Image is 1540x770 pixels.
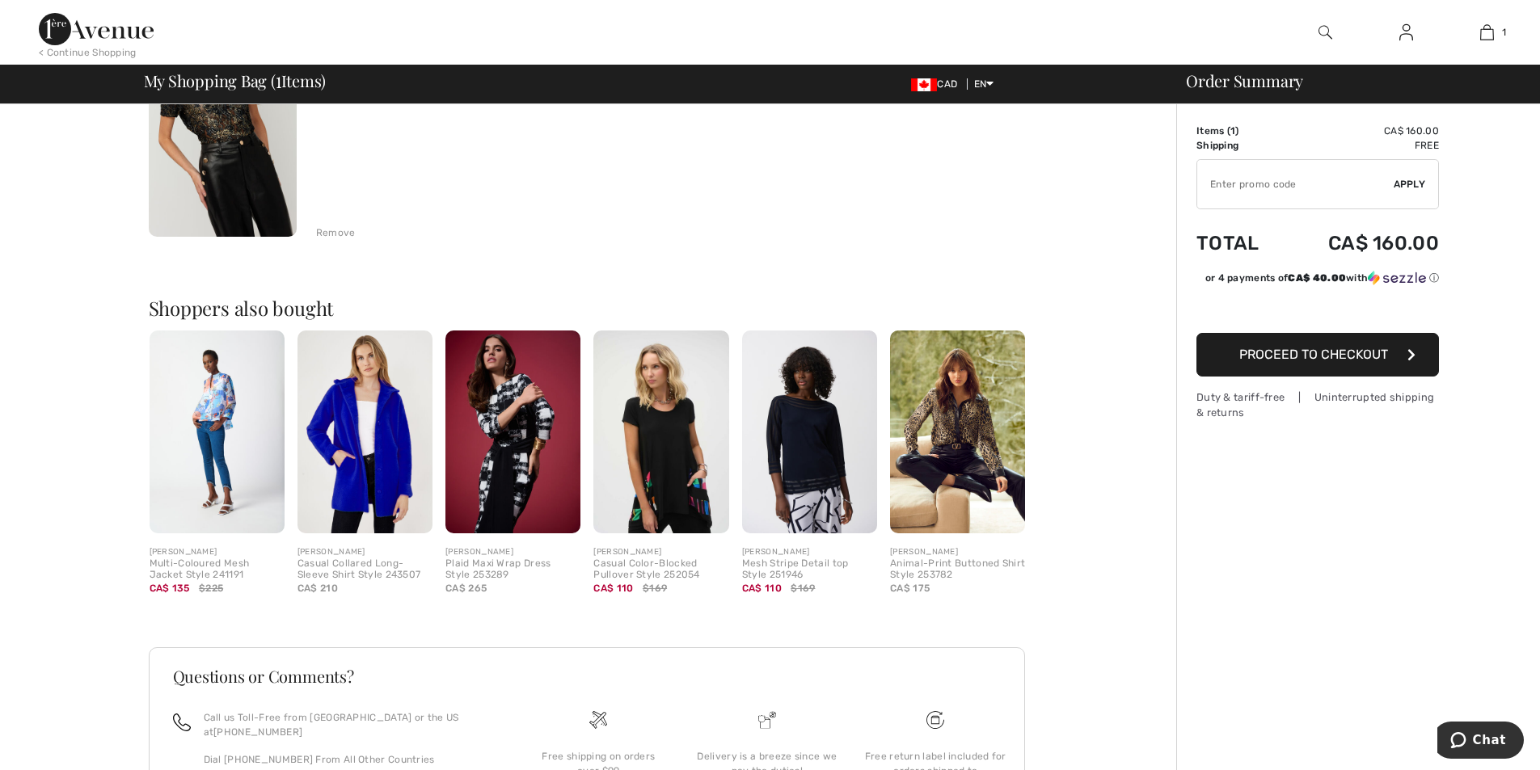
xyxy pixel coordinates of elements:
[149,298,1038,318] h2: Shoppers also bought
[150,558,285,581] div: Multi-Coloured Mesh Jacket Style 241191
[742,330,877,533] img: Mesh Stripe Detail top Style 251946
[213,726,302,738] a: [PHONE_NUMBER]
[173,668,1001,684] h3: Questions or Comments?
[297,330,432,533] img: Casual Collared Long-Sleeve Shirt Style 243507
[758,711,776,729] img: Delivery is a breeze since we pay the duties!
[276,69,281,90] span: 1
[297,546,432,558] div: [PERSON_NAME]
[297,558,432,581] div: Casual Collared Long-Sleeve Shirt Style 243507
[593,546,728,558] div: [PERSON_NAME]
[1196,124,1284,138] td: Items ( )
[150,583,190,594] span: CA$ 135
[1239,347,1388,362] span: Proceed to Checkout
[589,711,607,729] img: Free shipping on orders over $99
[1368,271,1426,285] img: Sezzle
[890,330,1025,533] img: Animal-Print Buttoned Shirt Style 253782
[1196,271,1439,291] div: or 4 payments ofCA$ 40.00withSezzle Click to learn more about Sezzle
[1196,333,1439,377] button: Proceed to Checkout
[1502,25,1506,40] span: 1
[593,583,633,594] span: CA$ 110
[974,78,994,90] span: EN
[643,581,667,595] span: $169
[926,711,944,729] img: Free shipping on orders over $99
[1197,160,1394,208] input: Promo code
[1196,216,1284,271] td: Total
[890,583,930,594] span: CA$ 175
[316,225,356,240] div: Remove
[199,581,223,595] span: $225
[150,546,285,558] div: [PERSON_NAME]
[39,13,154,45] img: 1ère Avenue
[1288,272,1346,284] span: CA$ 40.00
[204,710,496,739] p: Call us Toll-Free from [GEOGRAPHIC_DATA] or the US at
[791,581,815,595] span: $169
[1196,291,1439,327] iframe: PayPal-paypal
[1284,124,1439,138] td: CA$ 160.00
[1399,23,1413,42] img: My Info
[1196,389,1439,420] div: Duty & tariff-free | Uninterrupted shipping & returns
[1437,722,1524,762] iframe: Opens a widget where you can chat to one of our agents
[144,73,327,89] span: My Shopping Bag ( Items)
[1394,177,1426,191] span: Apply
[1480,23,1494,42] img: My Bag
[445,546,580,558] div: [PERSON_NAME]
[445,558,580,581] div: Plaid Maxi Wrap Dress Style 253289
[1167,73,1530,89] div: Order Summary
[204,752,496,767] p: Dial [PHONE_NUMBER] From All Other Countries
[1196,138,1284,153] td: Shipping
[1284,138,1439,153] td: Free
[911,78,937,91] img: Canadian Dollar
[742,558,877,581] div: Mesh Stripe Detail top Style 251946
[890,546,1025,558] div: [PERSON_NAME]
[150,330,285,533] img: Multi-Coloured Mesh Jacket Style 241191
[173,713,191,731] img: call
[297,583,338,594] span: CA$ 210
[742,546,877,558] div: [PERSON_NAME]
[1386,23,1426,43] a: Sign In
[445,330,580,533] img: Plaid Maxi Wrap Dress Style 253289
[593,330,728,533] img: Casual Color-Blocked Pullover Style 252054
[911,78,964,90] span: CAD
[1284,216,1439,271] td: CA$ 160.00
[593,558,728,581] div: Casual Color-Blocked Pullover Style 252054
[1318,23,1332,42] img: search the website
[1230,125,1235,137] span: 1
[890,558,1025,581] div: Animal-Print Buttoned Shirt Style 253782
[445,583,487,594] span: CA$ 265
[1447,23,1526,42] a: 1
[1205,271,1439,285] div: or 4 payments of with
[149,15,297,237] img: Floral Pullover with Jewel Embellishment Style 254321
[742,583,782,594] span: CA$ 110
[39,45,137,60] div: < Continue Shopping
